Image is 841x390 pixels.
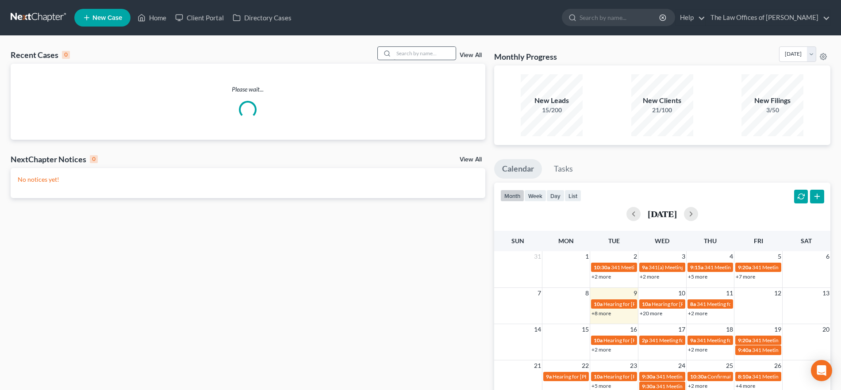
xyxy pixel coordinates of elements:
span: 10a [642,301,651,307]
span: 341 Meeting for [PERSON_NAME] [611,264,691,271]
p: No notices yet! [18,175,478,184]
a: +2 more [688,310,707,317]
span: 11 [725,288,734,298]
div: Recent Cases [11,50,70,60]
span: 341 Meeting for [PERSON_NAME] [752,264,832,271]
span: 8a [690,301,696,307]
span: 6 [825,251,830,262]
span: 9:30a [642,383,655,390]
span: 26 [773,360,782,371]
a: +2 more [591,273,611,280]
button: week [524,190,546,202]
span: 24 [677,360,686,371]
span: 12 [773,288,782,298]
div: Open Intercom Messenger [811,360,832,381]
button: day [546,190,565,202]
span: Hearing for [PERSON_NAME] [603,301,672,307]
a: +4 more [736,382,755,389]
div: NextChapter Notices [11,154,98,164]
a: Client Portal [171,10,228,26]
span: 10 [677,288,686,298]
a: The Law Offices of [PERSON_NAME] [706,10,830,26]
span: 5 [777,251,782,262]
a: +2 more [688,382,707,389]
span: 341 Meeting for [PERSON_NAME] [656,373,736,380]
span: 1 [584,251,590,262]
div: 21/100 [631,106,693,115]
span: 18 [725,324,734,335]
span: 14 [533,324,542,335]
span: 31 [533,251,542,262]
span: 9:30a [642,373,655,380]
span: 341 Meeting for [PERSON_NAME] [697,337,776,344]
span: 22 [581,360,590,371]
a: +5 more [591,382,611,389]
span: 15 [581,324,590,335]
a: +2 more [688,346,707,353]
span: 19 [773,324,782,335]
span: 341 Meeting for [PERSON_NAME] [656,383,736,390]
span: Fri [754,237,763,245]
a: Calendar [494,159,542,179]
a: +7 more [736,273,755,280]
input: Search by name... [394,47,456,60]
span: Hearing for [PERSON_NAME] & [PERSON_NAME] [553,373,668,380]
span: 9:40a [738,347,751,353]
span: 3 [681,251,686,262]
span: 9a [690,337,696,344]
span: 341 Meeting for [PERSON_NAME] [752,373,832,380]
div: 3/50 [741,106,803,115]
span: 10:30a [690,373,707,380]
h3: Monthly Progress [494,51,557,62]
span: 23 [629,360,638,371]
span: 10a [594,373,603,380]
span: 8 [584,288,590,298]
span: 2 [633,251,638,262]
a: View All [460,157,482,163]
span: Hearing for [PERSON_NAME] [603,337,672,344]
span: New Case [92,15,122,21]
span: 17 [677,324,686,335]
a: +8 more [591,310,611,317]
a: Directory Cases [228,10,296,26]
span: 25 [725,360,734,371]
div: New Filings [741,96,803,106]
span: 7 [537,288,542,298]
a: +2 more [591,346,611,353]
span: 10a [594,337,603,344]
span: Tue [608,237,620,245]
span: 9a [642,264,648,271]
span: 16 [629,324,638,335]
div: New Clients [631,96,693,106]
span: Hearing for [PERSON_NAME] & [PERSON_NAME] [652,301,768,307]
a: Home [133,10,171,26]
input: Search by name... [580,9,661,26]
span: Hearing for [PERSON_NAME] [603,373,672,380]
h2: [DATE] [648,209,677,218]
span: Sun [511,237,524,245]
a: View All [460,52,482,58]
span: 341 Meeting for [PERSON_NAME] & [PERSON_NAME] [697,301,823,307]
div: 0 [62,51,70,59]
span: 341 Meeting for [PERSON_NAME] [752,337,832,344]
span: 2p [642,337,648,344]
span: 341 Meeting for [PERSON_NAME] [649,337,729,344]
div: 15/200 [521,106,583,115]
span: 10:30a [594,264,610,271]
span: 21 [533,360,542,371]
a: Tasks [546,159,581,179]
span: 20 [822,324,830,335]
button: month [500,190,524,202]
span: 341(a) Meeting for [PERSON_NAME] [649,264,734,271]
span: 9a [546,373,552,380]
span: Sat [801,237,812,245]
span: 9:20a [738,264,751,271]
a: +20 more [640,310,662,317]
span: 341 Meeting for [PERSON_NAME] & [PERSON_NAME] [704,264,831,271]
a: +5 more [688,273,707,280]
span: 9:20a [738,337,751,344]
span: Mon [558,237,574,245]
div: 0 [90,155,98,163]
span: Wed [655,237,669,245]
span: 10a [594,301,603,307]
